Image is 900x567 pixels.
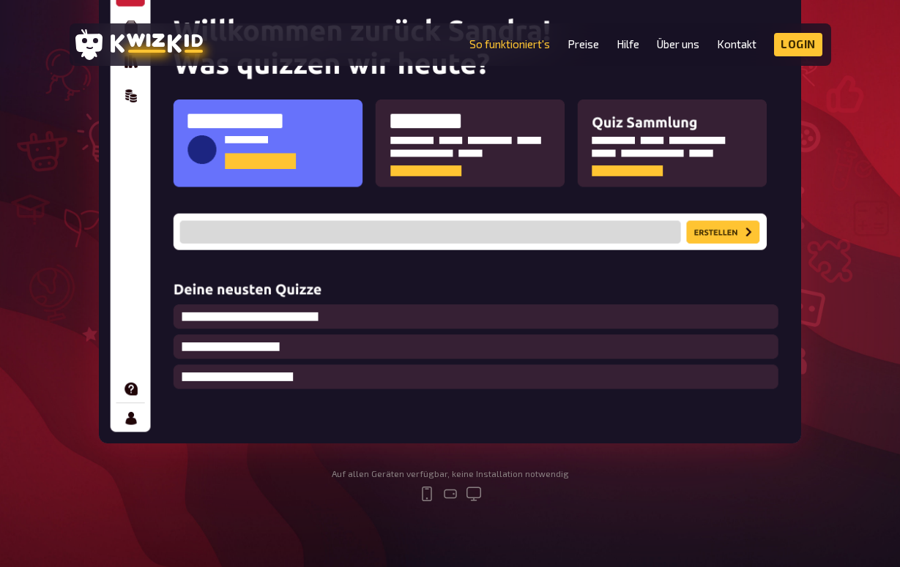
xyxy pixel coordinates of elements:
[469,38,550,50] a: So funktioniert's
[442,485,459,503] svg: tablet
[418,485,436,503] svg: mobile
[465,485,483,503] svg: desktop
[774,33,822,56] a: Login
[332,469,569,479] div: Auf allen Geräten verfügbar, keine Installation notwendig
[568,38,599,50] a: Preise
[657,38,699,50] a: Über uns
[717,38,756,50] a: Kontakt
[617,38,639,50] a: Hilfe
